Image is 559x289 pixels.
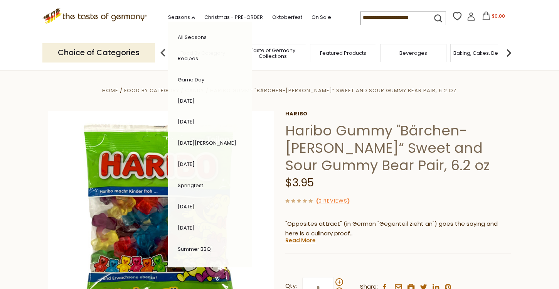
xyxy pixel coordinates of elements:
a: Recipes [178,55,198,62]
h1: Haribo Gummy "Bärchen-[PERSON_NAME]“ Sweet and Sour Gummy Bear Pair, 6.2 oz [285,122,511,174]
a: Springfest [178,182,203,189]
a: [DATE][PERSON_NAME] [178,139,236,147]
a: Home [102,87,118,94]
a: Haribo [285,111,511,117]
button: $0.00 [477,12,510,23]
a: 0 Reviews [318,197,347,205]
img: previous arrow [155,45,171,61]
a: All Seasons [178,34,207,41]
a: Beverages [399,50,427,56]
a: Featured Products [320,50,366,56]
a: Taste of Germany Collections [242,47,304,59]
a: Summer BBQ [178,245,211,253]
a: Oktoberfest [272,13,302,22]
span: $3.95 [285,175,314,190]
a: [DATE] [178,161,195,168]
a: Back to School [178,267,216,274]
a: [DATE] [178,203,195,210]
a: Read More [285,237,316,244]
a: Christmas - PRE-ORDER [204,13,263,22]
span: $0.00 [492,13,505,19]
a: Game Day [178,76,204,83]
a: Haribo Gummy "Bärchen-[PERSON_NAME]“ Sweet and Sour Gummy Bear Pair, 6.2 oz [210,87,457,94]
a: Baking, Cakes, Desserts [453,50,513,56]
img: next arrow [501,45,517,61]
a: [DATE] [178,118,195,125]
a: On Sale [311,13,331,22]
a: [DATE] [178,224,195,232]
a: Food By Category [124,87,179,94]
p: "Opposites attract" (in German "Gegenteil zieht an") goes the saying and here is a culinary proof. [285,219,511,238]
a: Seasons [168,13,195,22]
p: Choice of Categories [42,43,155,62]
span: ( ) [316,197,350,204]
a: [DATE] [178,97,195,105]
